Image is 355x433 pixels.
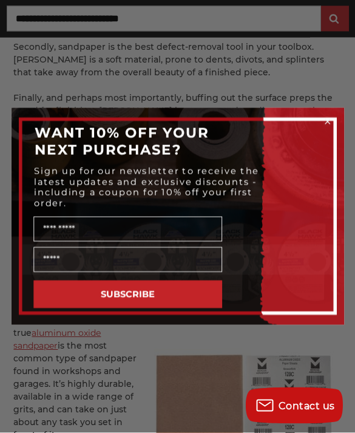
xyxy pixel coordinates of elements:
button: SUBSCRIBE [33,281,222,309]
span: WANT 10% OFF YOUR NEXT PURCHASE? [35,124,209,158]
input: Email [33,247,222,272]
button: Close dialog [322,117,333,128]
button: Contact us [246,387,343,424]
span: Contact us [279,400,335,412]
span: Sign up for our newsletter to receive the latest updates and exclusive discounts - including a co... [34,166,259,208]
